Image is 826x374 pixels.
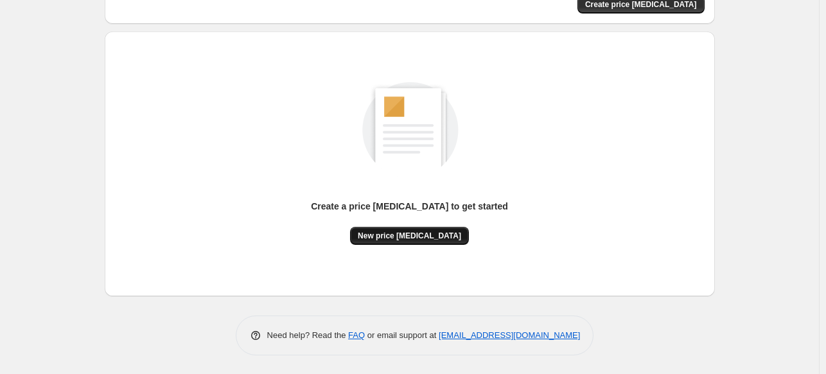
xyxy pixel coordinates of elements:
[311,200,508,213] p: Create a price [MEDICAL_DATA] to get started
[348,330,365,340] a: FAQ
[358,231,461,241] span: New price [MEDICAL_DATA]
[365,330,439,340] span: or email support at
[350,227,469,245] button: New price [MEDICAL_DATA]
[267,330,349,340] span: Need help? Read the
[439,330,580,340] a: [EMAIL_ADDRESS][DOMAIN_NAME]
